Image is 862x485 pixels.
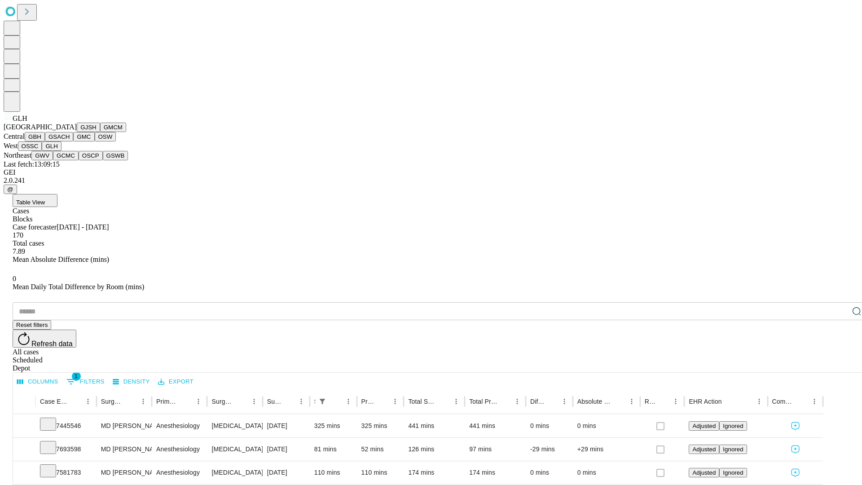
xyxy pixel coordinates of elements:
[558,395,571,408] button: Menu
[18,442,31,458] button: Expand
[577,461,636,484] div: 0 mins
[267,461,305,484] div: [DATE]
[4,160,60,168] span: Last fetch: 13:09:15
[689,398,721,405] div: EHR Action
[469,398,497,405] div: Total Predicted Duration
[330,395,342,408] button: Sort
[4,168,858,176] div: GEI
[156,414,202,437] div: Anesthesiology
[16,199,45,206] span: Table View
[577,438,636,461] div: +29 mins
[13,239,44,247] span: Total cases
[13,231,23,239] span: 170
[211,461,258,484] div: [MEDICAL_DATA] DIAGNOSTIC
[13,256,109,263] span: Mean Absolute Difference (mins)
[101,398,123,405] div: Surgeon Name
[314,461,352,484] div: 110 mins
[530,438,568,461] div: -29 mins
[577,414,636,437] div: 0 mins
[719,445,747,454] button: Ignored
[692,423,716,429] span: Adjusted
[4,132,25,140] span: Central
[156,375,196,389] button: Export
[469,414,521,437] div: 441 mins
[669,395,682,408] button: Menu
[753,395,765,408] button: Menu
[13,115,27,122] span: GLH
[692,446,716,453] span: Adjusted
[82,395,94,408] button: Menu
[723,469,743,476] span: Ignored
[211,414,258,437] div: [MEDICAL_DATA] SPINE POSTERIOR OR POSTERIOR LATERAL WITH [MEDICAL_DATA] [MEDICAL_DATA], COMBINED
[57,223,109,231] span: [DATE] - [DATE]
[361,398,376,405] div: Predicted In Room Duration
[719,468,747,477] button: Ignored
[723,423,743,429] span: Ignored
[95,132,116,141] button: OSW
[40,438,92,461] div: 7693598
[124,395,137,408] button: Sort
[15,375,61,389] button: Select columns
[361,414,400,437] div: 325 mins
[211,398,234,405] div: Surgery Name
[657,395,669,408] button: Sort
[530,461,568,484] div: 0 mins
[316,395,329,408] button: Show filters
[110,375,152,389] button: Density
[4,151,31,159] span: Northeast
[40,461,92,484] div: 7581783
[4,142,18,150] span: West
[376,395,389,408] button: Sort
[180,395,192,408] button: Sort
[4,185,17,194] button: @
[314,398,315,405] div: Scheduled In Room Duration
[13,283,144,291] span: Mean Daily Total Difference by Room (mins)
[723,395,735,408] button: Sort
[100,123,126,132] button: GMCM
[13,330,76,348] button: Refresh data
[342,395,355,408] button: Menu
[42,141,61,151] button: GLH
[156,398,179,405] div: Primary Service
[192,395,205,408] button: Menu
[40,398,68,405] div: Case Epic Id
[31,151,53,160] button: GWV
[796,395,808,408] button: Sort
[4,123,77,131] span: [GEOGRAPHIC_DATA]
[267,398,281,405] div: Surgery Date
[719,421,747,431] button: Ignored
[18,141,42,151] button: OSSC
[18,465,31,481] button: Expand
[13,320,51,330] button: Reset filters
[267,414,305,437] div: [DATE]
[692,469,716,476] span: Adjusted
[314,438,352,461] div: 81 mins
[267,438,305,461] div: [DATE]
[235,395,248,408] button: Sort
[101,438,147,461] div: MD [PERSON_NAME] [PERSON_NAME] Md
[4,176,858,185] div: 2.0.241
[101,414,147,437] div: MD [PERSON_NAME] [PERSON_NAME] Md
[689,421,719,431] button: Adjusted
[69,395,82,408] button: Sort
[13,247,25,255] span: 7.89
[40,414,92,437] div: 7445546
[530,398,545,405] div: Difference
[450,395,462,408] button: Menu
[282,395,295,408] button: Sort
[469,438,521,461] div: 97 mins
[137,395,150,408] button: Menu
[613,395,625,408] button: Sort
[689,445,719,454] button: Adjusted
[13,275,16,282] span: 0
[156,461,202,484] div: Anesthesiology
[31,340,73,348] span: Refresh data
[511,395,523,408] button: Menu
[408,461,460,484] div: 174 mins
[689,468,719,477] button: Adjusted
[545,395,558,408] button: Sort
[316,395,329,408] div: 1 active filter
[211,438,258,461] div: [MEDICAL_DATA] THORACIC [MEDICAL_DATA]
[101,461,147,484] div: MD [PERSON_NAME] [PERSON_NAME] Md
[577,398,612,405] div: Absolute Difference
